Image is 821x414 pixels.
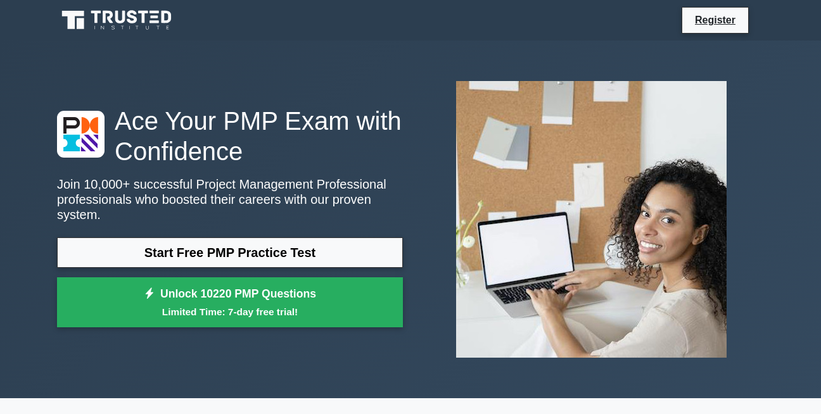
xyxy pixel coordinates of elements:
a: Unlock 10220 PMP QuestionsLimited Time: 7-day free trial! [57,277,403,328]
h1: Ace Your PMP Exam with Confidence [57,106,403,166]
a: Register [687,12,743,28]
small: Limited Time: 7-day free trial! [73,304,387,319]
p: Join 10,000+ successful Project Management Professional professionals who boosted their careers w... [57,177,403,222]
a: Start Free PMP Practice Test [57,237,403,268]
